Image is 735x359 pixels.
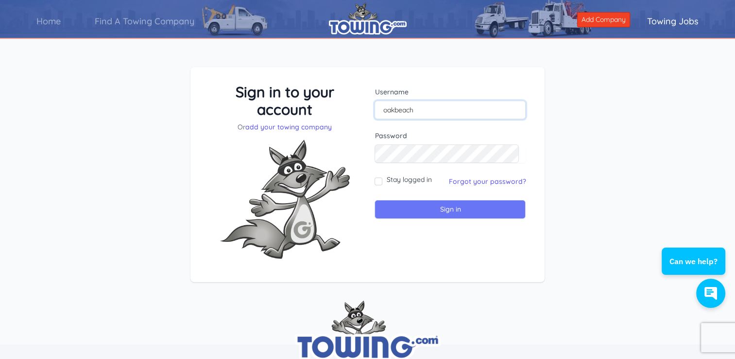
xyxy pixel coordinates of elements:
[209,83,360,118] h3: Sign in to your account
[329,2,407,35] img: logo.png
[386,175,431,184] label: Stay logged in
[448,177,526,186] a: Forgot your password?
[577,12,630,27] a: Add Company
[212,132,358,267] img: Fox-Excited.png
[245,123,332,131] a: add your towing company
[375,87,526,97] label: Username
[375,200,526,219] input: Sign in
[19,7,78,35] a: Home
[375,131,526,141] label: Password
[630,7,716,35] a: Towing Jobs
[654,221,735,318] iframe: Conversations
[78,7,211,35] a: Find A Towing Company
[209,122,360,132] p: Or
